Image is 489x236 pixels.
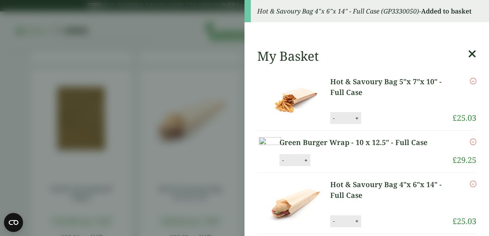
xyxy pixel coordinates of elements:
[470,76,476,86] a: Remove this item
[470,137,476,147] a: Remove this item
[280,157,286,164] button: -
[330,76,452,98] a: Hot & Savoury Bag 5"x 7"x 10" - Full Case
[452,155,476,165] bdi: 29.25
[331,115,337,122] button: -
[257,48,319,64] h2: My Basket
[330,179,452,201] a: Hot & Savoury Bag 4"x 6"x 14" - Full Case
[257,7,419,15] em: Hot & Savoury Bag 4"x 6"x 14" - Full Case (GP3330050)
[452,216,476,226] bdi: 25.03
[421,7,472,15] strong: Added to basket
[353,218,361,224] button: +
[452,155,457,165] span: £
[452,112,476,123] bdi: 25.03
[470,179,476,189] a: Remove this item
[452,112,457,123] span: £
[452,216,457,226] span: £
[331,218,337,224] button: -
[279,137,440,148] a: Green Burger Wrap - 10 x 12.5" - Full Case
[353,115,361,122] button: +
[4,213,23,232] button: Open CMP widget
[302,157,310,164] button: +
